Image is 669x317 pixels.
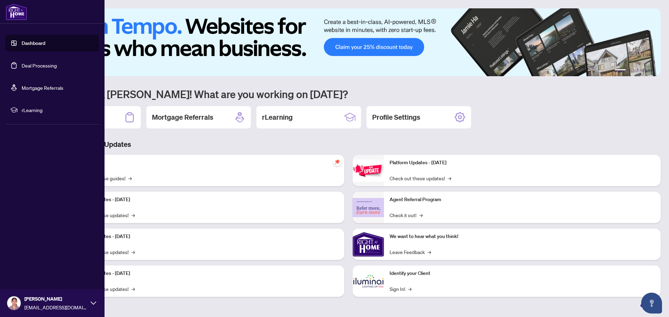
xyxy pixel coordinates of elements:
p: Identify your Client [390,270,655,277]
span: pushpin [333,158,341,166]
p: Self-Help [73,159,339,167]
a: Dashboard [22,40,45,46]
img: logo [6,3,27,20]
a: Deal Processing [22,62,57,69]
p: We want to hear what you think! [390,233,655,240]
h2: rLearning [262,112,293,122]
span: [EMAIL_ADDRESS][DOMAIN_NAME] [24,303,87,311]
button: 3 [634,69,637,72]
button: 1 [615,69,626,72]
button: 5 [645,69,648,72]
p: Platform Updates - [DATE] [73,270,339,277]
button: Open asap [641,293,662,314]
button: 2 [629,69,631,72]
p: Platform Updates - [DATE] [73,196,339,204]
a: Sign In!→ [390,285,412,293]
h2: Profile Settings [372,112,420,122]
button: 6 [651,69,654,72]
p: Platform Updates - [DATE] [73,233,339,240]
img: Agent Referral Program [353,198,384,217]
img: Identify your Client [353,266,384,297]
a: Check it out!→ [390,211,423,219]
h2: Mortgage Referrals [152,112,213,122]
span: → [428,248,431,256]
button: 4 [640,69,643,72]
p: Agent Referral Program [390,196,655,204]
span: → [131,285,135,293]
span: rLearning [22,106,94,114]
img: Slide 0 [36,8,661,76]
img: Profile Icon [7,296,21,310]
h3: Brokerage & Industry Updates [36,140,661,149]
a: Mortgage Referrals [22,85,63,91]
span: → [128,174,132,182]
a: Leave Feedback→ [390,248,431,256]
img: We want to hear what you think! [353,229,384,260]
span: → [419,211,423,219]
p: Platform Updates - [DATE] [390,159,655,167]
img: Platform Updates - June 23, 2025 [353,160,384,182]
h1: Welcome back [PERSON_NAME]! What are you working on [DATE]? [36,87,661,101]
a: Check out these updates!→ [390,174,451,182]
span: → [448,174,451,182]
span: → [408,285,412,293]
span: → [131,248,135,256]
span: → [131,211,135,219]
span: [PERSON_NAME] [24,295,87,303]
